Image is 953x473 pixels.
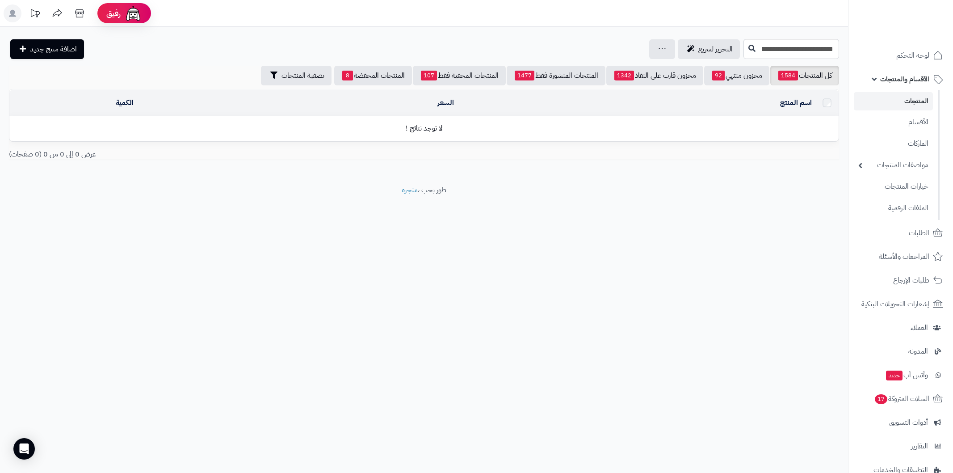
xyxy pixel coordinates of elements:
span: الطلبات [909,227,929,239]
a: مخزون قارب على النفاذ1342 [606,66,703,85]
a: التقارير [854,435,948,457]
a: السلات المتروكة17 [854,388,948,410]
a: أدوات التسويق [854,412,948,433]
span: التقارير [911,440,928,452]
a: طلبات الإرجاع [854,270,948,291]
a: اضافة منتج جديد [10,39,84,59]
a: الطلبات [854,222,948,244]
a: الملفات الرقمية [854,198,933,218]
span: 8 [342,71,353,80]
a: التحرير لسريع [678,39,740,59]
a: وآتس آبجديد [854,364,948,386]
span: اضافة منتج جديد [30,44,77,55]
a: مخزون منتهي92 [704,66,769,85]
span: المراجعات والأسئلة [879,250,929,263]
span: لوحة التحكم [896,49,929,62]
span: 17 [874,394,887,404]
img: logo-2.png [892,18,945,37]
span: إشعارات التحويلات البنكية [861,298,929,310]
a: المدونة [854,341,948,362]
span: 92 [712,71,725,80]
a: المراجعات والأسئلة [854,246,948,267]
span: السلات المتروكة [874,393,929,405]
span: 1477 [515,71,534,80]
a: كل المنتجات1584 [770,66,839,85]
a: مواصفات المنتجات [854,156,933,175]
a: السعر [437,97,454,108]
a: الأقسام [854,113,933,132]
span: 1342 [614,71,634,80]
td: لا توجد نتائج ! [9,116,839,141]
a: المنتجات [854,92,933,110]
a: متجرة [402,185,418,195]
span: أدوات التسويق [889,416,928,429]
span: المدونة [908,345,928,358]
a: لوحة التحكم [854,45,948,66]
span: وآتس آب [885,369,928,381]
a: المنتجات المخفضة8 [334,66,412,85]
a: تحديثات المنصة [24,4,46,25]
span: الأقسام والمنتجات [880,73,929,85]
a: خيارات المنتجات [854,177,933,196]
div: Open Intercom Messenger [13,438,35,460]
span: 107 [421,71,437,80]
span: جديد [886,371,903,380]
a: إشعارات التحويلات البنكية [854,293,948,315]
a: العملاء [854,317,948,338]
div: عرض 0 إلى 0 من 0 (0 صفحات) [2,149,424,160]
a: الكمية [116,97,134,108]
a: المنتجات المخفية فقط107 [413,66,506,85]
img: ai-face.png [124,4,142,22]
span: طلبات الإرجاع [893,274,929,287]
span: تصفية المنتجات [281,70,324,81]
span: التحرير لسريع [698,44,733,55]
a: الماركات [854,134,933,153]
span: رفيق [106,8,121,19]
a: اسم المنتج [780,97,812,108]
span: العملاء [911,321,928,334]
button: تصفية المنتجات [261,66,332,85]
a: المنتجات المنشورة فقط1477 [507,66,605,85]
span: 1584 [778,71,798,80]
